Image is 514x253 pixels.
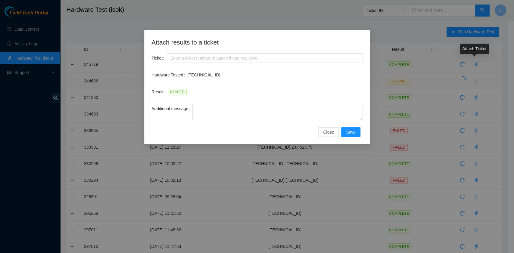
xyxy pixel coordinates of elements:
[341,127,360,137] button: Save
[323,129,334,135] span: Close
[151,55,163,61] span: Ticket
[346,129,356,135] span: Save
[318,127,339,137] button: Close
[151,88,164,95] span: Result
[167,89,187,95] span: PASSED
[151,105,188,112] span: Additional message
[151,37,363,47] h2: Attach results to a ticket
[187,72,363,78] p: [TECHNICAL_ID]
[151,72,183,78] span: Hardware Tested
[167,53,363,63] input: Enter a ticket number to attach these results to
